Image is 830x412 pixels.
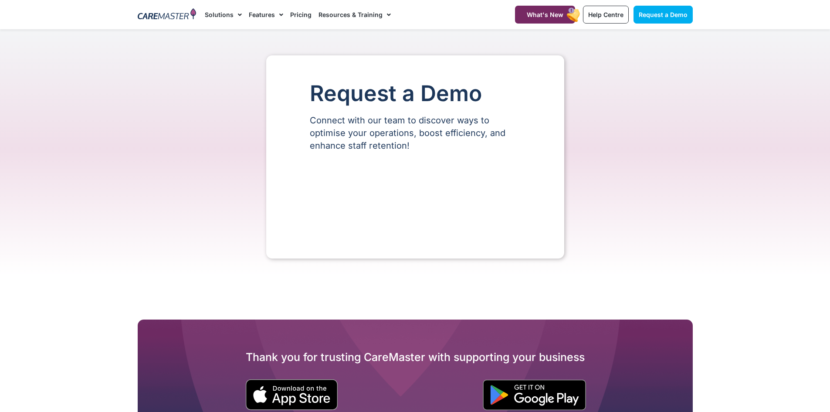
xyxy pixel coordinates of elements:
h1: Request a Demo [310,82,521,106]
img: CareMaster Logo [138,8,196,21]
p: Connect with our team to discover ways to optimise your operations, boost efficiency, and enhance... [310,114,521,152]
a: Help Centre [583,6,629,24]
span: Request a Demo [639,11,688,18]
img: "Get is on" Black Google play button. [483,380,586,410]
h2: Thank you for trusting CareMaster with supporting your business [138,350,693,364]
iframe: Form 0 [310,167,521,232]
span: What's New [527,11,563,18]
a: What's New [515,6,575,24]
span: Help Centre [588,11,623,18]
a: Request a Demo [634,6,693,24]
img: small black download on the apple app store button. [245,379,338,410]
